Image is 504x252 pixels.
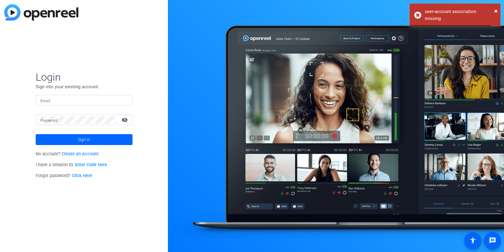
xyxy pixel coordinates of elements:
[78,132,90,147] span: Sign in
[494,7,498,15] span: ×
[41,118,58,123] mat-label: Password
[36,134,133,145] button: Sign in
[36,71,133,83] span: Login
[469,237,476,244] mat-icon: accessibility
[489,237,496,244] mat-icon: message
[36,162,107,167] span: I have a Session ID.
[72,173,92,178] a: Click Here
[62,151,99,157] a: Create an Account
[75,162,107,167] a: Enter Code Here
[118,115,133,124] mat-icon: visibility_off
[41,99,51,103] mat-label: Email
[41,97,128,104] input: Enter Email Address
[36,151,99,157] span: No account?
[36,83,133,90] p: Sign into your existing account.
[36,173,93,178] span: Forgot password?
[494,6,498,15] button: Close
[425,8,496,22] div: user-account association missing
[4,4,78,21] img: blue-gradient.svg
